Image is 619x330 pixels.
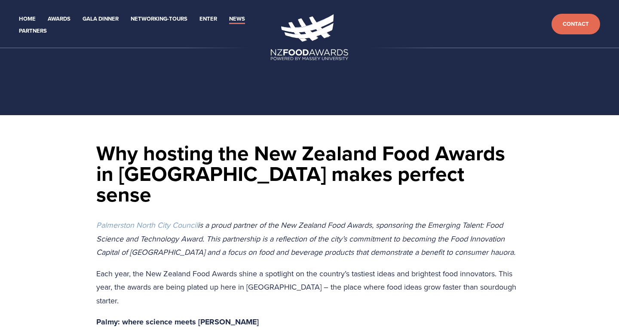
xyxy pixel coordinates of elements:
[131,14,187,24] a: Networking-Tours
[96,220,198,230] a: Palmerston North City Council
[48,14,70,24] a: Awards
[96,267,523,308] p: Each year, the New Zealand Food Awards shine a spotlight on the country’s tastiest ideas and brig...
[229,14,245,24] a: News
[96,316,259,327] strong: Palmy: where science meets [PERSON_NAME]
[552,14,600,35] a: Contact
[199,14,217,24] a: Enter
[96,220,515,257] em: is a proud partner of the New Zealand Food Awards, sponsoring the Emerging Talent: Food Science a...
[96,143,523,205] h1: Why hosting the New Zealand Food Awards in [GEOGRAPHIC_DATA] makes perfect sense
[19,14,36,24] a: Home
[19,26,47,36] a: Partners
[83,14,119,24] a: Gala Dinner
